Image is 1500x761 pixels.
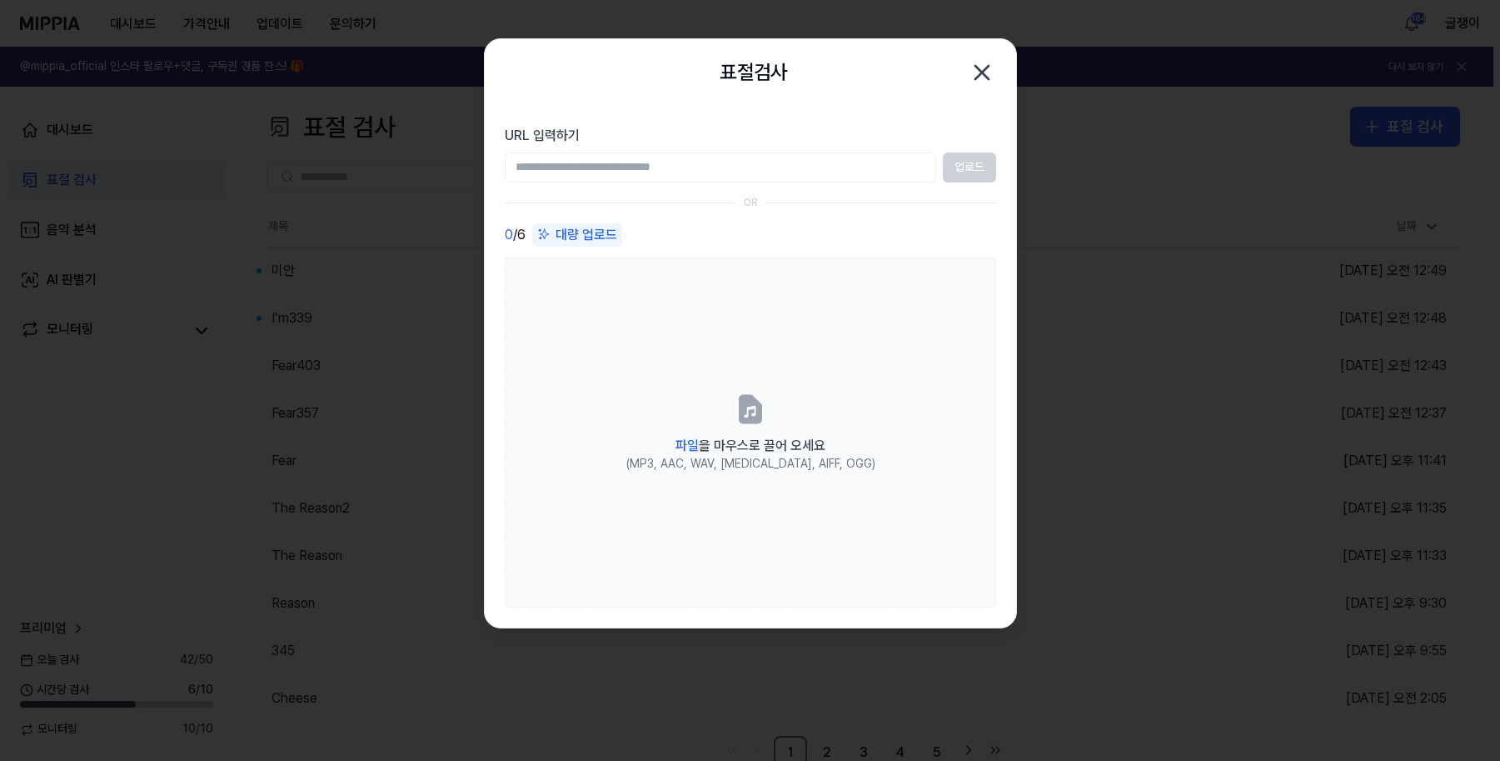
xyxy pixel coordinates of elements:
button: 대량 업로드 [532,223,622,247]
div: / 6 [505,223,526,247]
label: URL 입력하기 [505,126,996,146]
div: 대량 업로드 [532,223,622,246]
div: (MP3, AAC, WAV, [MEDICAL_DATA], AIFF, OGG) [625,456,875,473]
span: 0 [505,225,513,245]
span: 을 마우스로 끌어 오세요 [675,438,825,453]
h2: 표절검사 [720,56,788,88]
div: OR [743,196,757,210]
span: 파일 [675,438,699,453]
